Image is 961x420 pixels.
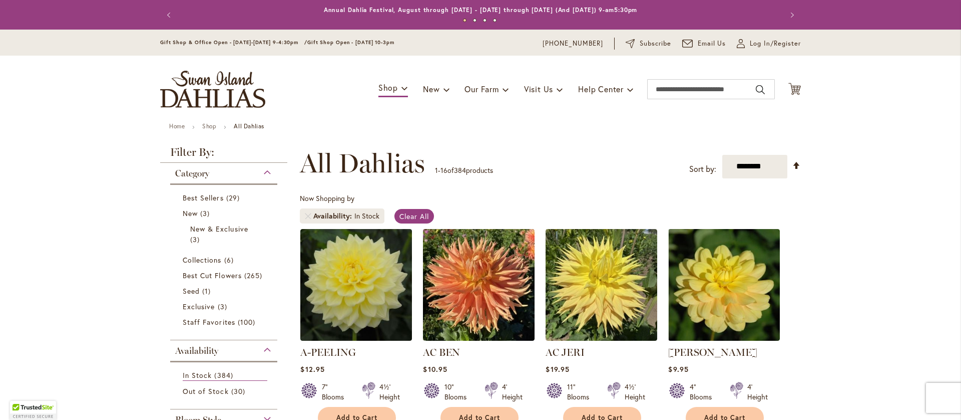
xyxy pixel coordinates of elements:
strong: All Dahlias [234,122,264,130]
div: 10" Blooms [444,382,472,402]
a: A-PEELING [300,346,356,358]
span: Clear All [399,212,429,221]
span: 6 [224,255,236,265]
span: Help Center [578,84,624,94]
a: Subscribe [626,39,671,49]
div: 4" Blooms [690,382,718,402]
span: New [183,208,198,218]
a: Best Sellers [183,192,267,203]
span: Now Shopping by [300,193,354,203]
div: 4' Height [747,382,768,402]
a: A-Peeling [300,333,412,343]
a: Annual Dahlia Festival, August through [DATE] - [DATE] through [DATE] (And [DATE]) 9-am5:30pm [324,6,638,14]
a: AC JERI [546,346,585,358]
span: Seed [183,286,200,296]
a: Home [169,122,185,130]
label: Sort by: [689,160,716,178]
img: A-Peeling [300,229,412,341]
button: 2 of 4 [473,19,476,22]
a: Remove Availability In Stock [305,213,311,219]
span: Availability [313,211,354,221]
span: New [423,84,439,94]
span: In Stock [183,370,212,380]
a: [PERSON_NAME] [668,346,757,358]
span: 265 [244,270,265,281]
span: Email Us [698,39,726,49]
button: 4 of 4 [493,19,497,22]
div: 4' Height [502,382,523,402]
div: 4½' Height [625,382,645,402]
a: In Stock 384 [183,370,267,381]
a: Best Cut Flowers [183,270,267,281]
span: $9.95 [668,364,688,374]
a: New &amp; Exclusive [190,224,260,245]
a: AC BEN [423,333,535,343]
div: In Stock [354,211,379,221]
span: $19.95 [546,364,569,374]
span: 16 [440,165,447,175]
a: AC Jeri [546,333,657,343]
a: Log In/Register [737,39,801,49]
span: 100 [238,317,258,327]
img: AHOY MATEY [668,229,780,341]
img: AC Jeri [546,229,657,341]
img: AC BEN [423,229,535,341]
span: Visit Us [524,84,553,94]
strong: Filter By: [160,147,287,163]
span: Category [175,168,209,179]
span: Gift Shop & Office Open - [DATE]-[DATE] 9-4:30pm / [160,39,307,46]
span: 1 [202,286,213,296]
span: 1 [435,165,438,175]
button: Previous [160,5,180,25]
a: AC BEN [423,346,460,358]
span: Subscribe [640,39,671,49]
span: 3 [218,301,230,312]
a: AHOY MATEY [668,333,780,343]
span: Our Farm [464,84,499,94]
a: Collections [183,255,267,265]
a: [PHONE_NUMBER] [543,39,603,49]
span: Availability [175,345,218,356]
span: New & Exclusive [190,224,248,234]
a: Exclusive [183,301,267,312]
span: 384 [214,370,235,380]
span: 30 [231,386,248,396]
button: Next [781,5,801,25]
a: Staff Favorites [183,317,267,327]
div: TrustedSite Certified [10,401,56,420]
a: New [183,208,267,219]
span: All Dahlias [300,148,425,178]
a: Shop [202,122,216,130]
span: Log In/Register [750,39,801,49]
span: Staff Favorites [183,317,235,327]
span: $12.95 [300,364,324,374]
div: 7" Blooms [322,382,350,402]
p: - of products [435,162,493,178]
span: Out of Stock [183,386,229,396]
span: 3 [190,234,202,245]
button: 1 of 4 [463,19,466,22]
span: Best Cut Flowers [183,271,242,280]
span: 29 [226,192,242,203]
a: Email Us [682,39,726,49]
button: 3 of 4 [483,19,487,22]
a: Clear All [394,209,434,224]
span: Gift Shop Open - [DATE] 10-3pm [307,39,394,46]
span: Collections [183,255,222,265]
span: 3 [200,208,212,219]
a: store logo [160,71,265,108]
a: Seed [183,286,267,296]
div: 11" Blooms [567,382,595,402]
span: Shop [378,82,398,93]
span: $10.95 [423,364,447,374]
div: 4½' Height [379,382,400,402]
span: Exclusive [183,302,215,311]
a: Out of Stock 30 [183,386,267,396]
span: Best Sellers [183,193,224,202]
span: 384 [454,165,466,175]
